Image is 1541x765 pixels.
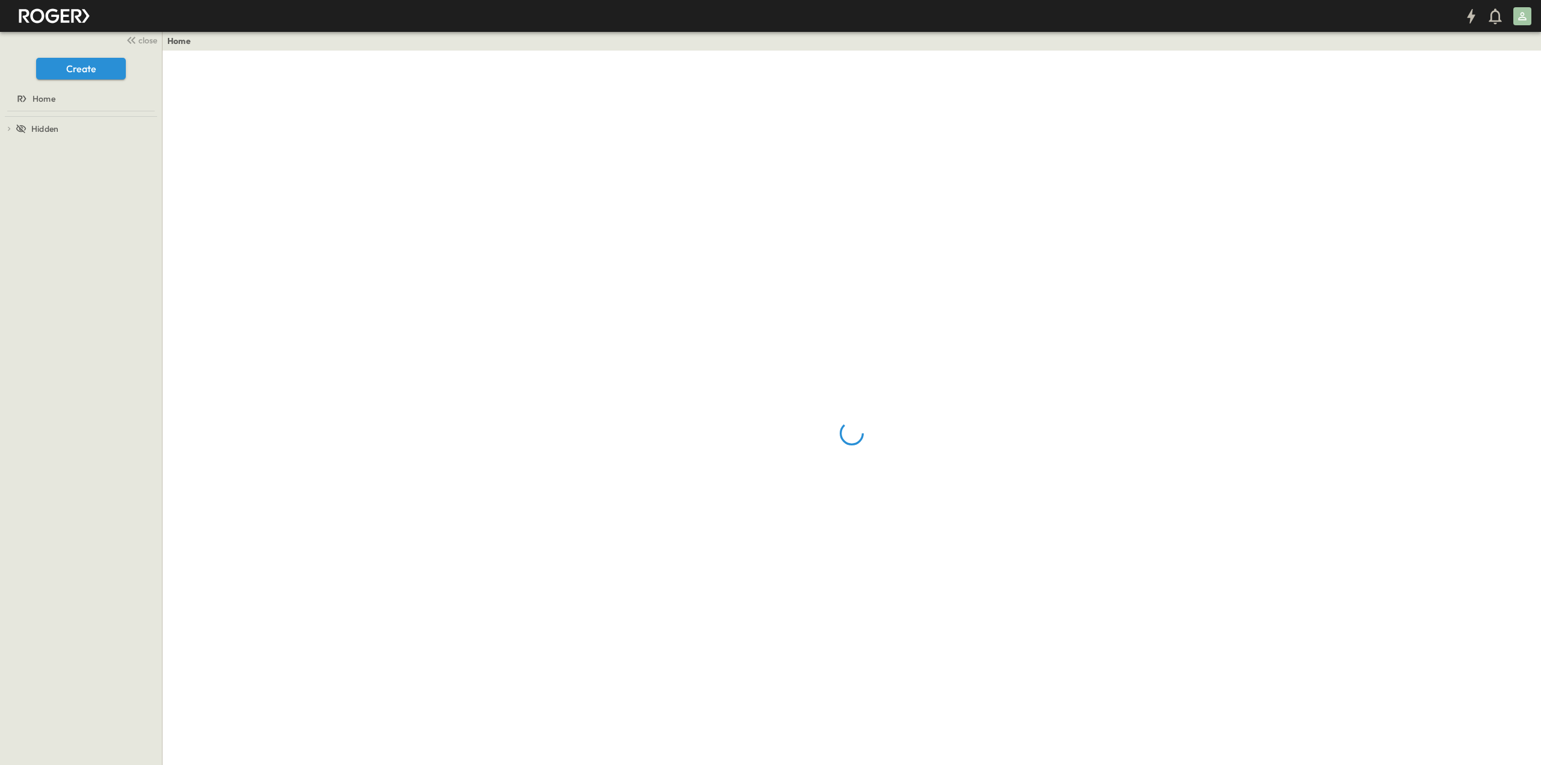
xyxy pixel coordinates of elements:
button: close [121,31,160,48]
nav: breadcrumbs [167,35,198,47]
button: Create [36,58,126,79]
span: Home [33,93,55,105]
span: Hidden [31,123,58,135]
a: Home [2,90,157,107]
a: Home [167,35,191,47]
span: close [138,34,157,46]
